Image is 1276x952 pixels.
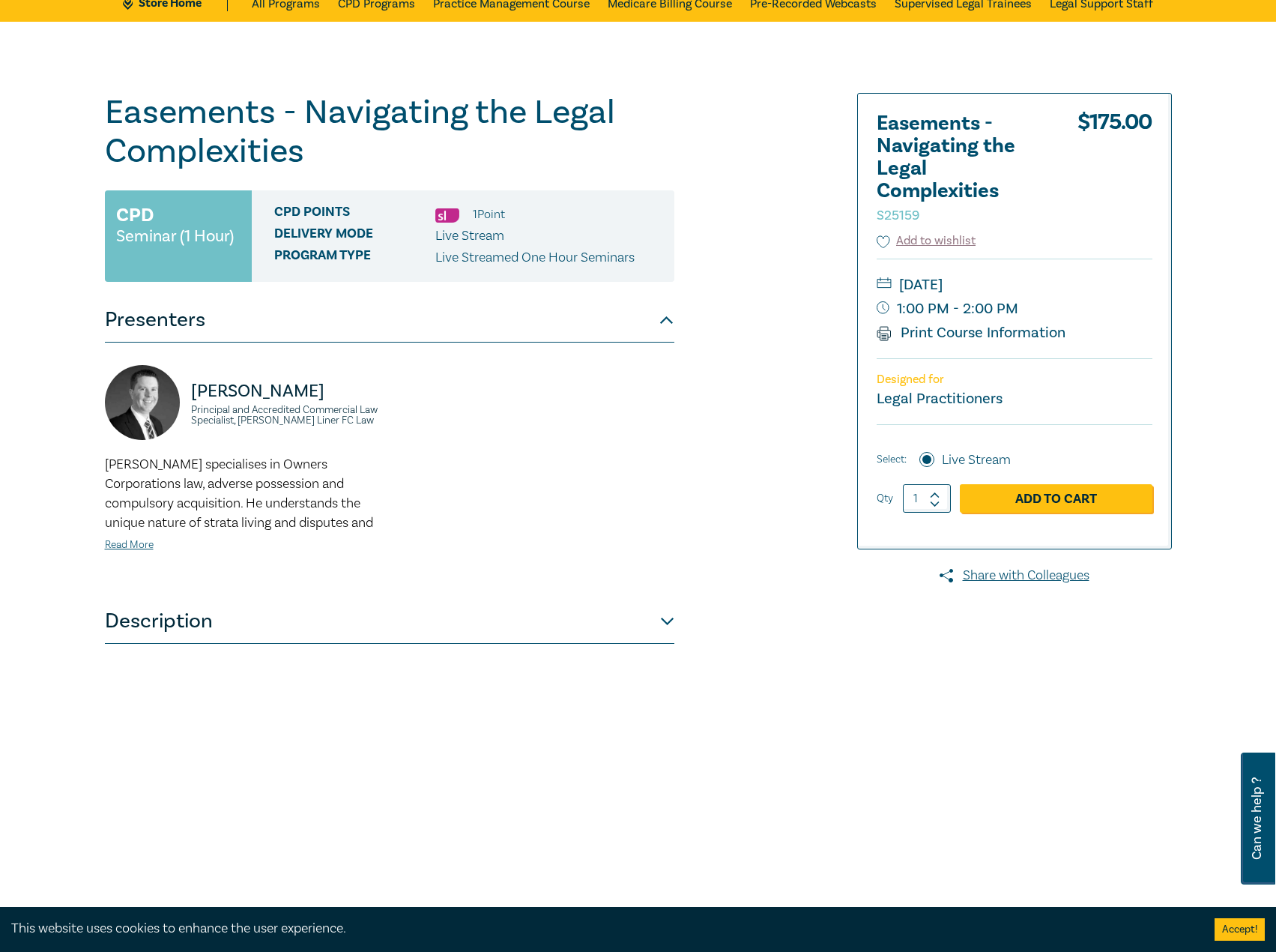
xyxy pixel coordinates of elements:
[857,566,1172,585] a: Share with Colleagues
[960,484,1152,513] a: Add to Cart
[105,298,674,343] button: Presenters
[274,226,435,246] span: Delivery Mode
[877,297,1152,321] small: 1:00 PM - 2:00 PM
[1250,762,1264,876] span: Can we help ?
[105,538,154,552] a: Read More
[435,227,504,244] span: Live Stream
[274,248,435,268] span: Program type
[877,389,1003,409] small: Legal Practitioners
[903,484,951,513] input: 1
[942,451,1011,470] label: Live Stream
[116,229,234,244] small: Seminar (1 Hour)
[877,207,919,224] small: S25159
[877,490,893,507] label: Qty
[116,202,154,229] h3: CPD
[877,232,976,250] button: Add to wishlist
[877,373,1152,387] p: Designed for
[473,205,505,224] li: 1 Point
[105,599,674,644] button: Description
[1215,918,1265,941] button: Accept cookies
[191,379,381,403] p: [PERSON_NAME]
[105,365,180,440] img: https://s3.ap-southeast-2.amazonaws.com/leo-cussen-store-production-content/Contacts/Phillip%20Le...
[877,451,907,468] span: Select:
[1077,112,1152,232] div: $ 175.00
[435,208,459,223] img: Substantive Law
[877,323,1066,343] a: Print Course Information
[435,248,635,268] p: Live Streamed One Hour Seminars
[105,456,373,531] span: [PERSON_NAME] specialises in Owners Corporations law, adverse possession and compulsory acquisiti...
[11,919,1192,939] div: This website uses cookies to enhance the user experience.
[105,93,674,171] h1: Easements - Navigating the Legal Complexities
[877,273,1152,297] small: [DATE]
[274,205,435,224] span: CPD Points
[877,112,1041,225] h2: Easements - Navigating the Legal Complexities
[191,405,381,426] small: Principal and Accredited Commercial Law Specialist, [PERSON_NAME] Liner FC Law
